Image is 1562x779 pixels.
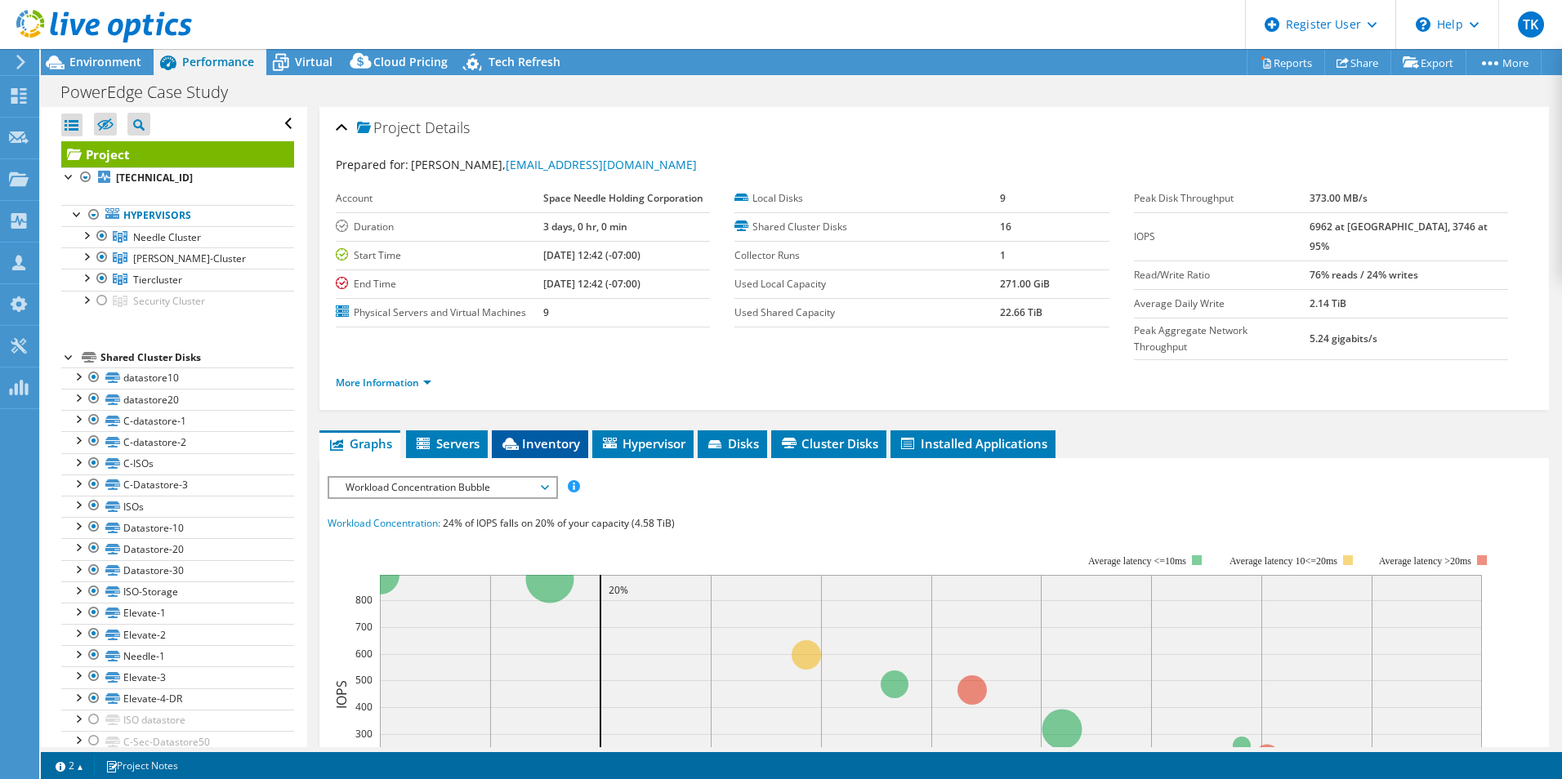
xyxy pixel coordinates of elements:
[61,389,294,410] a: datastore20
[734,219,1000,235] label: Shared Cluster Disks
[1310,332,1377,345] b: 5.24 gigabits/s
[295,54,332,69] span: Virtual
[69,54,141,69] span: Environment
[1134,267,1310,283] label: Read/Write Ratio
[61,603,294,624] a: Elevate-1
[44,755,95,776] a: 2
[1134,190,1310,207] label: Peak Disk Throughput
[734,190,1000,207] label: Local Disks
[332,680,350,709] text: IOPS
[1134,229,1310,245] label: IOPS
[1310,220,1488,253] b: 6962 at [GEOGRAPHIC_DATA], 3746 at 95%
[425,118,470,137] span: Details
[779,435,878,452] span: Cluster Disks
[1518,11,1544,38] span: TK
[899,435,1047,452] span: Installed Applications
[1000,191,1006,205] b: 9
[443,516,675,530] span: 24% of IOPS falls on 20% of your capacity (4.58 TiB)
[61,474,294,496] a: C-Datastore-3
[336,247,543,264] label: Start Time
[61,517,294,538] a: Datastore-10
[734,247,1000,264] label: Collector Runs
[61,496,294,517] a: ISOs
[543,220,627,234] b: 3 days, 0 hr, 0 min
[336,305,543,321] label: Physical Servers and Virtual Machines
[61,453,294,474] a: C-ISOs
[489,54,560,69] span: Tech Refresh
[61,688,294,710] a: Elevate-4-DR
[355,593,373,607] text: 800
[133,294,205,308] span: Security Cluster
[373,54,448,69] span: Cloud Pricing
[336,276,543,292] label: End Time
[336,190,543,207] label: Account
[1000,277,1050,291] b: 271.00 GiB
[355,700,373,714] text: 400
[133,230,201,244] span: Needle Cluster
[328,516,440,530] span: Workload Concentration:
[61,269,294,290] a: Tiercluster
[61,226,294,247] a: Needle Cluster
[1134,296,1310,312] label: Average Daily Write
[500,435,580,452] span: Inventory
[1324,50,1391,75] a: Share
[355,727,373,741] text: 300
[734,305,1000,321] label: Used Shared Capacity
[61,710,294,731] a: ISO datastore
[61,205,294,226] a: Hypervisors
[328,435,392,452] span: Graphs
[1310,296,1346,310] b: 2.14 TiB
[411,157,697,172] span: [PERSON_NAME],
[543,305,549,319] b: 9
[61,291,294,312] a: Security Cluster
[734,276,1000,292] label: Used Local Capacity
[357,120,421,136] span: Project
[1230,555,1337,567] tspan: Average latency 10<=20ms
[94,755,190,776] a: Project Notes
[61,581,294,603] a: ISO-Storage
[1466,50,1542,75] a: More
[1310,268,1418,282] b: 76% reads / 24% writes
[1247,50,1325,75] a: Reports
[1088,555,1186,567] tspan: Average latency <=10ms
[61,538,294,559] a: Datastore-20
[61,624,294,645] a: Elevate-2
[133,273,182,287] span: Tiercluster
[61,645,294,666] a: Needle-1
[336,219,543,235] label: Duration
[1416,17,1430,32] svg: \n
[61,560,294,581] a: Datastore-30
[61,731,294,752] a: C-Sec-Datastore50
[61,167,294,189] a: [TECHNICAL_ID]
[61,367,294,389] a: datastore10
[336,376,431,389] a: More Information
[600,435,685,452] span: Hypervisor
[355,647,373,661] text: 600
[543,191,703,205] b: Space Needle Holding Corporation
[414,435,480,452] span: Servers
[116,171,193,185] b: [TECHNICAL_ID]
[543,248,640,262] b: [DATE] 12:42 (-07:00)
[337,478,547,497] span: Workload Concentration Bubble
[182,54,254,69] span: Performance
[609,583,628,597] text: 20%
[1000,305,1042,319] b: 22.66 TiB
[133,252,246,265] span: [PERSON_NAME]-Cluster
[355,620,373,634] text: 700
[61,666,294,688] a: Elevate-3
[53,83,253,101] h1: PowerEdge Case Study
[1000,220,1011,234] b: 16
[1390,50,1466,75] a: Export
[706,435,759,452] span: Disks
[1000,248,1006,262] b: 1
[336,157,408,172] label: Prepared for:
[61,141,294,167] a: Project
[100,348,294,367] div: Shared Cluster Disks
[1134,323,1310,355] label: Peak Aggregate Network Throughput
[61,431,294,452] a: C-datastore-2
[1310,191,1368,205] b: 373.00 MB/s
[61,410,294,431] a: C-datastore-1
[355,673,373,687] text: 500
[1379,555,1471,567] text: Average latency >20ms
[543,277,640,291] b: [DATE] 12:42 (-07:00)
